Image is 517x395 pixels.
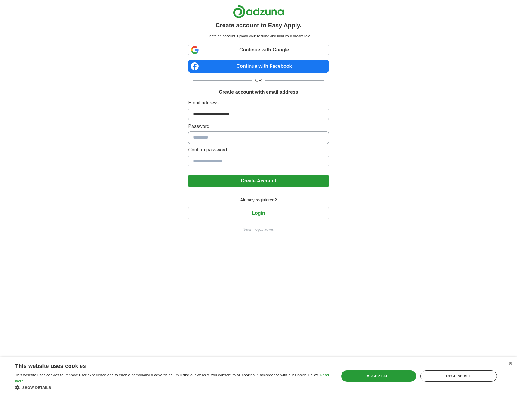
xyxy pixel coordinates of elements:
label: Password [188,123,329,130]
a: Continue with Facebook [188,60,329,73]
label: Confirm password [188,146,329,154]
span: Show details [22,386,51,390]
div: Close [508,361,512,366]
label: Email address [188,99,329,107]
a: Return to job advert [188,227,329,232]
a: Continue with Google [188,44,329,56]
button: Login [188,207,329,219]
div: This website uses cookies [15,361,314,370]
h1: Create account with email address [219,89,298,96]
span: Already registered? [237,197,280,203]
span: OR [252,77,265,84]
img: Adzuna logo [233,5,284,18]
h1: Create account to Easy Apply. [215,21,302,30]
a: Login [188,210,329,216]
p: Create an account, upload your resume and land your dream role. [189,33,327,39]
button: Create Account [188,175,329,187]
div: Accept all [341,370,416,382]
span: This website uses cookies to improve user experience and to enable personalised advertising. By u... [15,373,319,377]
div: Show details [15,384,330,390]
div: Decline all [420,370,497,382]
